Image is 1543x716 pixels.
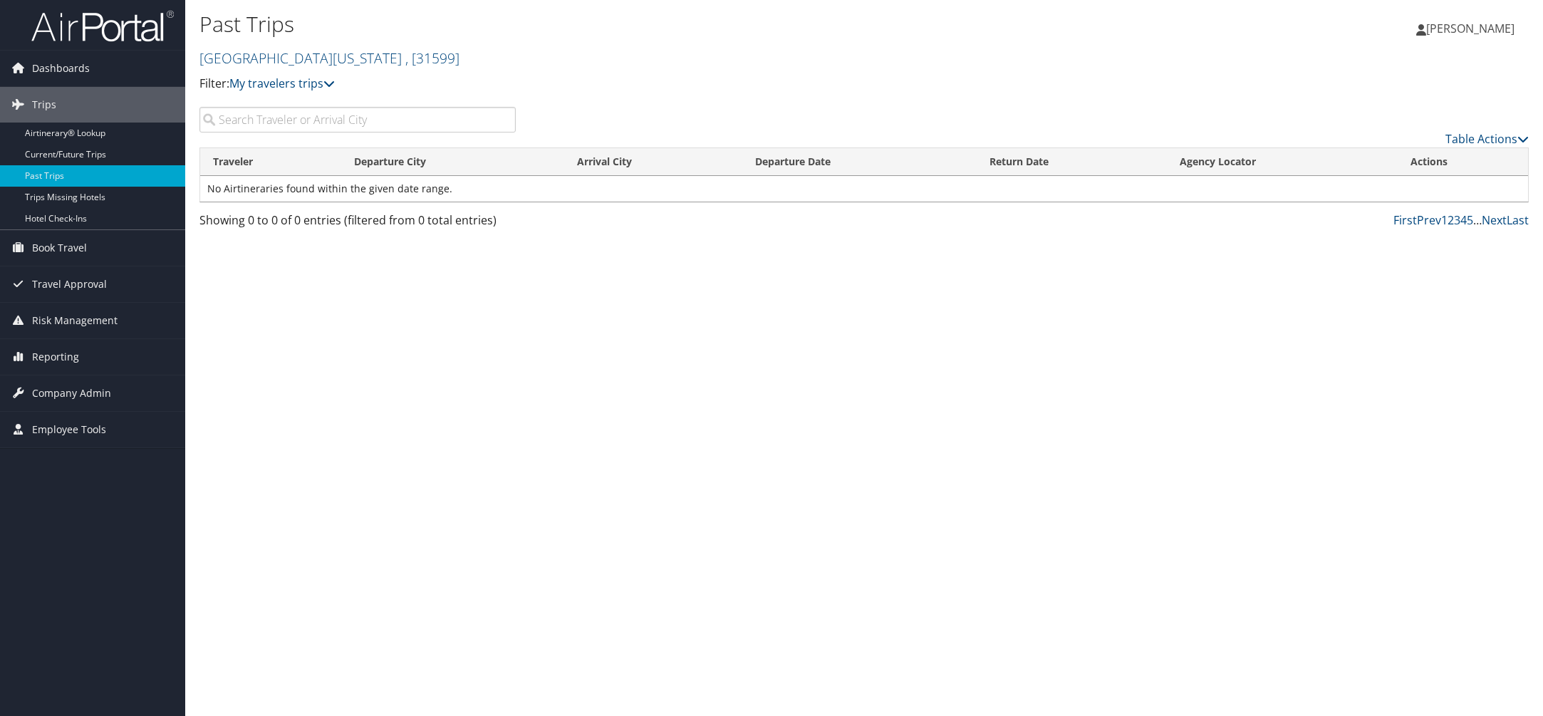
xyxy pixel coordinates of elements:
[977,148,1167,176] th: Return Date: activate to sort column ascending
[200,176,1528,202] td: No Airtineraries found within the given date range.
[1417,212,1441,228] a: Prev
[1393,212,1417,228] a: First
[32,412,106,447] span: Employee Tools
[1448,212,1454,228] a: 2
[32,266,107,302] span: Travel Approval
[1473,212,1482,228] span: …
[1454,212,1460,228] a: 3
[1441,212,1448,228] a: 1
[1416,7,1529,50] a: [PERSON_NAME]
[341,148,564,176] th: Departure City: activate to sort column ascending
[405,48,459,68] span: , [ 31599 ]
[199,107,516,133] input: Search Traveler or Arrival City
[1445,131,1529,147] a: Table Actions
[564,148,742,176] th: Arrival City: activate to sort column ascending
[32,339,79,375] span: Reporting
[31,9,174,43] img: airportal-logo.png
[1467,212,1473,228] a: 5
[1426,21,1515,36] span: [PERSON_NAME]
[1507,212,1529,228] a: Last
[32,87,56,123] span: Trips
[199,212,516,236] div: Showing 0 to 0 of 0 entries (filtered from 0 total entries)
[1398,148,1528,176] th: Actions
[32,230,87,266] span: Book Travel
[742,148,976,176] th: Departure Date: activate to sort column ascending
[229,76,335,91] a: My travelers trips
[32,303,118,338] span: Risk Management
[200,148,341,176] th: Traveler: activate to sort column ascending
[32,375,111,411] span: Company Admin
[199,48,459,68] a: [GEOGRAPHIC_DATA][US_STATE]
[1460,212,1467,228] a: 4
[199,9,1086,39] h1: Past Trips
[1167,148,1398,176] th: Agency Locator: activate to sort column ascending
[1482,212,1507,228] a: Next
[32,51,90,86] span: Dashboards
[199,75,1086,93] p: Filter:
